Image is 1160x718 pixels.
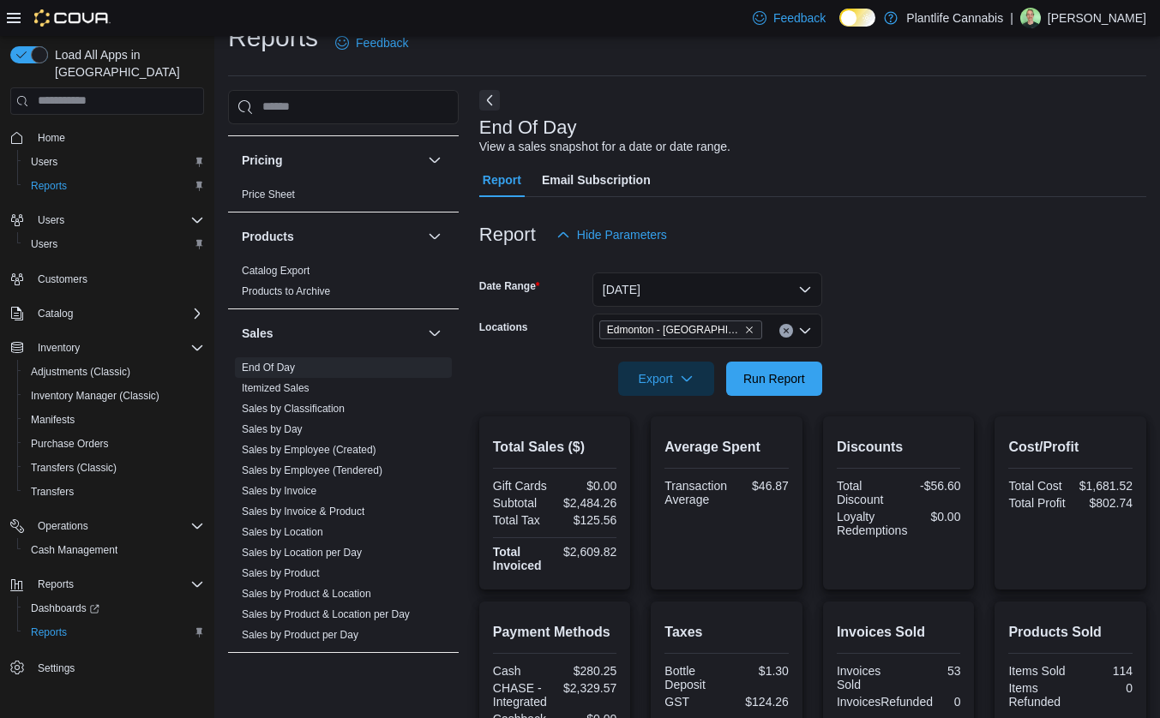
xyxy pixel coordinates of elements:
[1008,437,1133,458] h2: Cost/Profit
[242,361,295,374] span: End Of Day
[242,566,320,580] span: Sales by Product
[242,587,371,601] span: Sales by Product & Location
[730,664,789,678] div: $1.30
[1074,496,1133,510] div: $802.74
[242,265,310,277] a: Catalog Export
[38,131,65,145] span: Home
[607,321,741,338] span: Edmonton - [GEOGRAPHIC_DATA]
[479,279,540,293] label: Date Range
[228,184,459,212] div: Pricing
[3,266,211,291] button: Customers
[17,538,211,562] button: Cash Management
[38,341,80,355] span: Inventory
[31,658,81,679] a: Settings
[479,117,577,138] h3: End Of Day
[31,210,71,230] button: Users
[1008,496,1067,510] div: Total Profit
[24,598,204,619] span: Dashboards
[558,479,616,493] div: $0.00
[493,681,551,709] div: CHASE - Integrated
[3,302,211,326] button: Catalog
[558,681,616,695] div: $2,329.57
[24,540,204,560] span: Cash Management
[38,272,87,286] span: Customers
[24,434,204,454] span: Purchase Orders
[242,526,323,538] a: Sales by Location
[493,622,617,643] h2: Payment Methods
[242,152,421,169] button: Pricing
[24,234,64,254] a: Users
[31,268,204,290] span: Customers
[31,303,80,324] button: Catalog
[31,574,204,595] span: Reports
[242,325,421,342] button: Sales
[24,386,166,406] a: Inventory Manager (Classic)
[242,444,376,456] a: Sales by Employee (Created)
[730,695,789,709] div: $124.26
[837,622,961,643] h2: Invoices Sold
[31,338,204,358] span: Inventory
[48,46,204,81] span: Load All Apps in [GEOGRAPHIC_DATA]
[31,625,67,639] span: Reports
[558,513,616,527] div: $125.56
[17,384,211,408] button: Inventory Manager (Classic)
[38,213,64,227] span: Users
[664,695,723,709] div: GST
[31,601,99,615] span: Dashboards
[664,664,723,691] div: Bottle Deposit
[38,307,73,320] span: Catalog
[493,496,551,510] div: Subtotal
[31,516,95,536] button: Operations
[17,596,211,620] a: Dashboards
[242,264,310,278] span: Catalog Export
[228,357,459,652] div: Sales
[242,362,295,374] a: End Of Day
[24,540,124,560] a: Cash Management
[242,547,362,559] a: Sales by Location per Day
[1008,622,1133,643] h2: Products Sold
[17,360,211,384] button: Adjustments (Classic)
[242,228,421,245] button: Products
[242,228,294,245] h3: Products
[3,655,211,679] button: Settings
[424,226,445,247] button: Products
[242,402,345,416] span: Sales by Classification
[837,510,908,537] div: Loyalty Redemptions
[839,9,875,27] input: Dark Mode
[17,408,211,432] button: Manifests
[24,234,204,254] span: Users
[940,695,960,709] div: 0
[17,174,211,198] button: Reports
[24,176,204,196] span: Reports
[628,362,704,396] span: Export
[3,572,211,596] button: Reports
[31,461,117,475] span: Transfers (Classic)
[743,370,805,387] span: Run Report
[242,423,303,435] a: Sales by Day
[1008,681,1067,709] div: Items Refunded
[31,269,94,290] a: Customers
[228,260,459,308] div: Products
[38,661,75,675] span: Settings
[479,320,528,334] label: Locations
[744,325,754,335] button: Remove Edmonton - Jagare Ridge from selection in this group
[424,323,445,344] button: Sales
[837,479,895,506] div: Total Discount
[558,496,616,510] div: $2,484.26
[31,485,74,499] span: Transfers
[424,150,445,171] button: Pricing
[328,26,415,60] a: Feedback
[17,620,211,644] button: Reports
[1074,479,1133,493] div: $1,681.52
[31,127,204,148] span: Home
[726,362,822,396] button: Run Report
[1048,8,1146,28] p: [PERSON_NAME]
[550,218,674,252] button: Hide Parameters
[902,479,960,493] div: -$56.60
[1020,8,1041,28] div: Nolan Carter
[493,479,551,493] div: Gift Cards
[31,543,117,557] span: Cash Management
[38,577,74,591] span: Reports
[24,482,204,502] span: Transfers
[3,208,211,232] button: Users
